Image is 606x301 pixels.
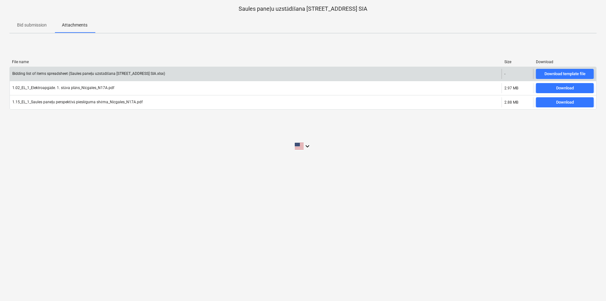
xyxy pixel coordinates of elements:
p: Attachments [62,22,87,28]
button: Download [536,83,594,93]
i: keyboard_arrow_down [304,142,311,150]
div: 2.97 MB [504,86,518,90]
div: File name [12,60,499,64]
div: Bidding list of items spreadsheet (Saules paneļu uzstādīšana [STREET_ADDRESS] SIA.xlsx) [12,71,165,76]
button: Download template file [536,69,594,79]
div: 1.15_EL_1_Saules paneļu perspektīvā pieslēguma shēma_Nīcgales_N17A.pdf [12,100,143,105]
div: 2.88 MB [504,100,518,105]
div: Download [556,99,574,106]
button: Download [536,97,594,107]
p: Saules paneļu uzstādīšana [STREET_ADDRESS] SIA [9,5,597,13]
div: Download [556,85,574,92]
div: - [504,72,505,76]
div: Download [536,60,594,64]
div: Size [504,60,531,64]
div: 1.02_EL_1_Elektroapgāde. 1. stāva plāns_Nīcgales_N17A.pdf [12,86,114,90]
div: Download template file [544,70,585,78]
p: Bid submission [17,22,47,28]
